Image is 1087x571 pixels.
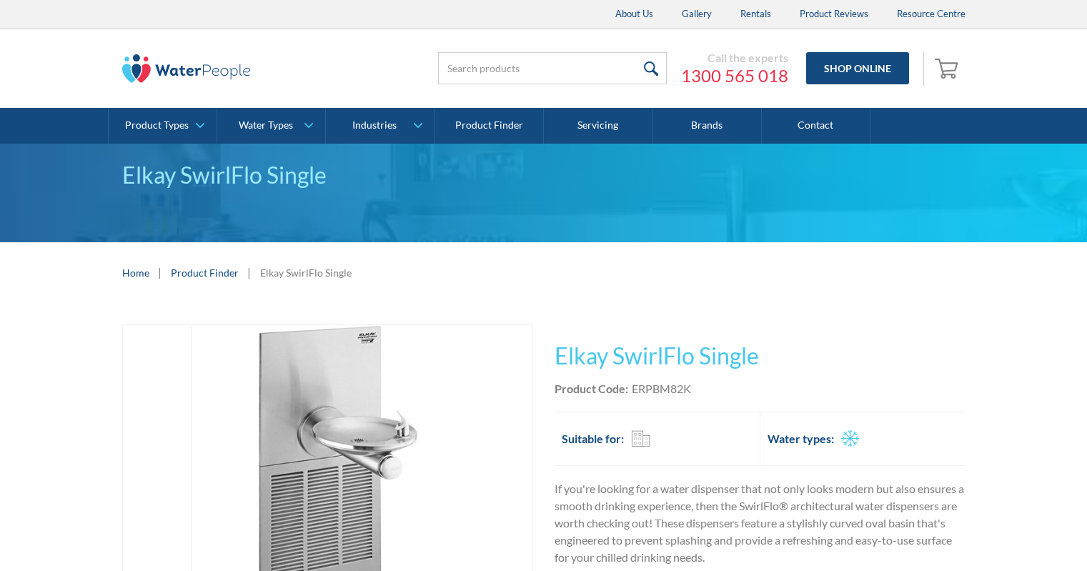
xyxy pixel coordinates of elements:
a: 1300 565 018 [681,65,788,86]
a: Servicing [544,108,652,144]
div: | [157,264,164,281]
a: Shop Online [806,52,909,84]
div: Water Types [239,119,293,131]
div: Elkay SwirlFlo Single [122,158,966,192]
a: Product Finder [435,108,544,144]
div: ERPBM82K [632,380,691,397]
h2: Suitable for: [562,430,624,447]
a: Brands [652,108,761,144]
a: Product Types [109,108,217,144]
img: shopping cart [935,56,962,79]
a: Open cart [931,51,966,86]
div: Call the experts [681,51,788,65]
a: Water Types [217,108,325,144]
input: Search products [438,52,667,84]
a: Industries [326,108,434,144]
div: Industries [352,119,397,131]
h2: Water types: [768,430,834,447]
div: Product Types [125,119,189,131]
a: Contact [762,108,870,144]
div: | [246,264,253,281]
strong: Product Code: [555,382,628,395]
p: If you're looking for a water dispenser that not only looks modern but also ensures a smooth drin... [555,480,966,566]
h1: Elkay SwirlFlo Single [555,339,966,373]
a: Product Finder [171,265,239,280]
a: Home [122,265,149,280]
img: The Water People [122,54,251,83]
div: Elkay SwirlFlo Single [260,265,352,280]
